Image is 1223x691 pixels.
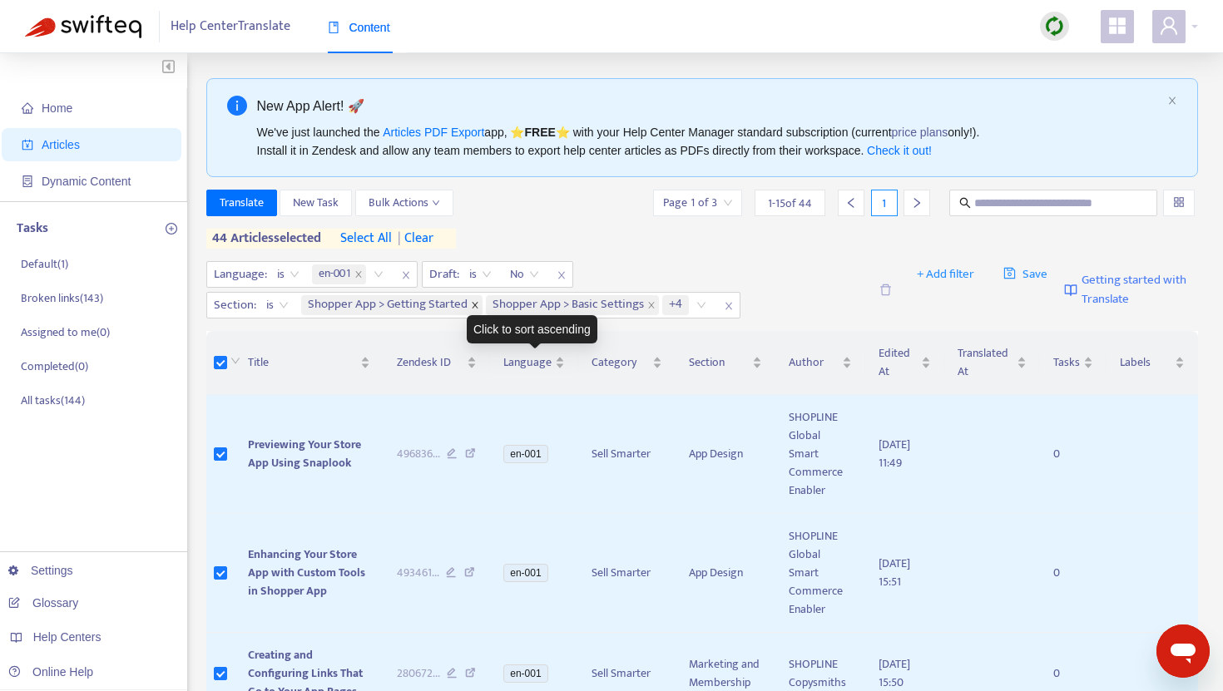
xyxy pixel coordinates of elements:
[503,564,547,582] span: en-001
[1040,331,1107,395] th: Tasks
[551,265,572,285] span: close
[266,293,289,318] span: is
[42,138,80,151] span: Articles
[397,564,439,582] span: 493461 ...
[904,261,987,288] button: + Add filter
[775,331,865,395] th: Author
[718,296,740,316] span: close
[17,219,48,239] p: Tasks
[958,344,1013,381] span: Translated At
[21,255,68,273] p: Default ( 1 )
[991,261,1060,288] button: saveSave
[911,197,923,209] span: right
[871,190,898,216] div: 1
[432,199,440,207] span: down
[8,596,78,610] a: Glossary
[1107,331,1198,395] th: Labels
[845,197,857,209] span: left
[1064,284,1077,297] img: image-link
[486,295,659,315] span: Shopper App > Basic Settings
[879,435,910,472] span: [DATE] 11:49
[22,175,33,187] span: container
[248,353,357,372] span: Title
[42,175,131,188] span: Dynamic Content
[277,262,300,287] span: is
[1040,514,1107,633] td: 0
[395,265,417,285] span: close
[319,264,351,284] span: en-001
[1003,264,1047,284] span: Save
[301,295,483,315] span: Shopper App > Getting Started
[280,190,352,216] button: New Task
[227,96,247,116] span: info-circle
[775,395,865,514] td: SHOPLINE Global Smart Commerce Enabler
[383,126,484,139] a: Articles PDF Export
[257,96,1161,116] div: New App Alert! 🚀
[662,295,689,315] span: +4
[959,197,971,209] span: search
[503,445,547,463] span: en-001
[879,344,918,381] span: Edited At
[1107,16,1127,36] span: appstore
[355,190,453,216] button: Bulk Actionsdown
[892,126,948,139] a: price plans
[578,395,676,514] td: Sell Smarter
[469,262,492,287] span: is
[235,331,384,395] th: Title
[397,664,440,683] span: 280672 ...
[879,554,910,591] span: [DATE] 15:51
[867,144,932,157] a: Check it out!
[21,323,110,341] p: Assigned to me ( 0 )
[503,664,547,683] span: en-001
[510,262,539,287] span: No
[689,353,749,372] span: Section
[328,22,339,33] span: book
[669,295,682,315] span: +4
[493,295,644,315] span: Shopper App > Basic Settings
[312,264,366,284] span: en-001
[676,331,775,395] th: Section
[397,353,464,372] span: Zendesk ID
[1159,16,1179,36] span: user
[340,229,392,249] span: select all
[1082,271,1198,308] span: Getting started with Translate
[293,194,339,212] span: New Task
[865,331,944,395] th: Edited At
[206,190,277,216] button: Translate
[944,331,1040,395] th: Translated At
[328,21,390,34] span: Content
[578,331,676,395] th: Category
[369,194,440,212] span: Bulk Actions
[8,564,73,577] a: Settings
[398,227,401,249] span: |
[22,139,33,151] span: account-book
[1120,353,1171,372] span: Labels
[1156,624,1210,678] iframe: メッセージングウィンドウの起動ボタン、進行中の会話
[1167,96,1177,106] button: close
[917,264,974,284] span: + Add filter
[21,392,85,409] p: All tasks ( 144 )
[768,195,812,212] span: 1 - 15 of 44
[21,289,103,307] p: Broken links ( 143 )
[8,665,93,679] a: Online Help
[1064,261,1198,318] a: Getting started with Translate
[220,194,264,212] span: Translate
[33,630,102,644] span: Help Centers
[503,353,552,372] span: Language
[524,126,555,139] b: FREE
[879,284,892,296] span: delete
[42,101,72,115] span: Home
[384,331,491,395] th: Zendesk ID
[230,356,240,366] span: down
[166,223,177,234] span: plus-circle
[206,229,322,249] span: 44 articles selected
[578,514,676,633] td: Sell Smarter
[248,545,365,600] span: Enhancing Your Store App with Custom Tools in Shopper App
[676,514,775,633] td: App Design
[676,395,775,514] td: App Design
[248,435,361,472] span: Previewing Your Store App Using Snaplook
[647,301,656,309] span: close
[392,229,433,249] span: clear
[1040,395,1107,514] td: 0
